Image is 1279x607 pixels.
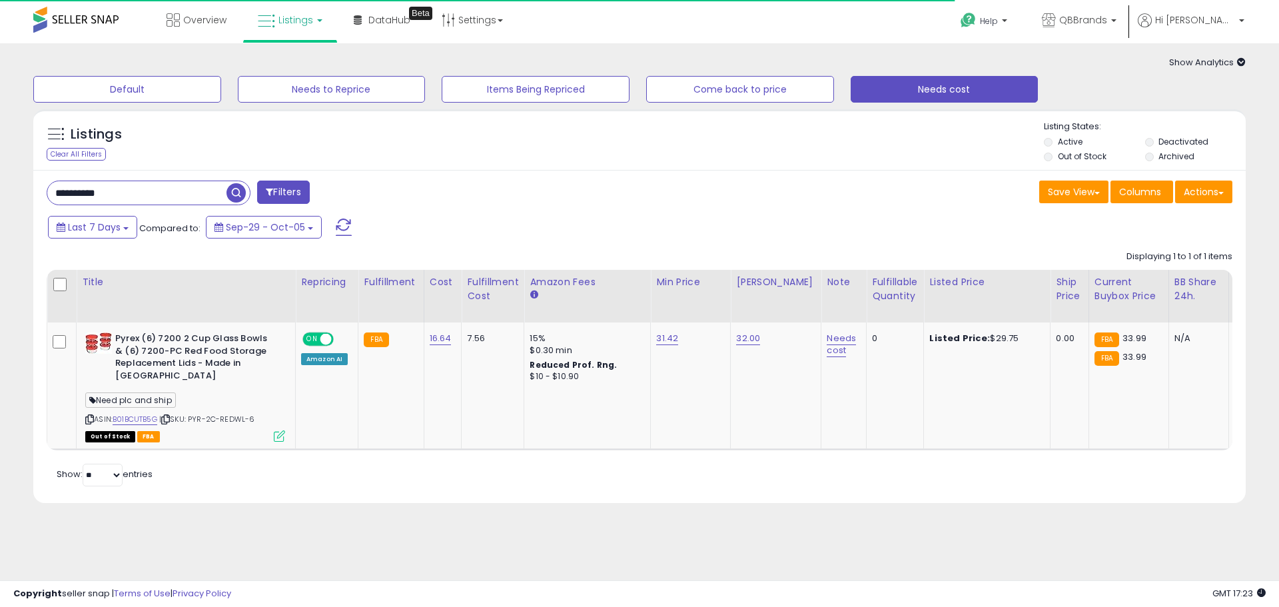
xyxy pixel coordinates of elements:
[364,275,418,289] div: Fulfillment
[950,2,1021,43] a: Help
[238,76,426,103] button: Needs to Reprice
[301,275,352,289] div: Repricing
[851,76,1039,103] button: Needs cost
[467,275,518,303] div: Fulfillment Cost
[206,216,322,239] button: Sep-29 - Oct-05
[827,332,856,357] a: Needs cost
[929,275,1045,289] div: Listed Price
[1174,332,1218,344] div: N/A
[68,221,121,234] span: Last 7 Days
[139,222,201,235] span: Compared to:
[467,332,514,344] div: 7.56
[85,392,176,408] span: Need plc and ship
[430,275,456,289] div: Cost
[85,332,285,440] div: ASIN:
[301,353,348,365] div: Amazon AI
[226,221,305,234] span: Sep-29 - Oct-05
[1126,251,1232,263] div: Displaying 1 to 1 of 1 items
[1039,181,1108,203] button: Save View
[1058,136,1082,147] label: Active
[48,216,137,239] button: Last 7 Days
[430,332,452,345] a: 16.64
[33,76,221,103] button: Default
[304,334,320,345] span: ON
[442,76,630,103] button: Items Being Repriced
[71,125,122,144] h5: Listings
[827,275,861,289] div: Note
[85,332,112,354] img: 51Cg4jSGYQL._SL40_.jpg
[13,587,62,600] strong: Copyright
[1094,332,1119,347] small: FBA
[530,289,538,301] small: Amazon Fees.
[1158,136,1208,147] label: Deactivated
[115,332,277,385] b: Pyrex (6) 7200 2 Cup Glass Bowls & (6) 7200-PC Red Food Storage Replacement Lids - Made in [GEOGR...
[1174,275,1223,303] div: BB Share 24h.
[1058,151,1106,162] label: Out of Stock
[1175,181,1232,203] button: Actions
[872,332,913,344] div: 0
[113,414,157,425] a: B01BCUTB5G
[173,587,231,600] a: Privacy Policy
[530,275,645,289] div: Amazon Fees
[114,587,171,600] a: Terms of Use
[257,181,309,204] button: Filters
[85,431,135,442] span: All listings that are currently out of stock and unavailable for purchase on Amazon
[656,332,678,345] a: 31.42
[278,13,313,27] span: Listings
[57,468,153,480] span: Show: entries
[929,332,990,344] b: Listed Price:
[364,332,388,347] small: FBA
[368,13,410,27] span: DataHub
[1094,351,1119,366] small: FBA
[1122,332,1146,344] span: 33.99
[530,371,640,382] div: $10 - $10.90
[183,13,226,27] span: Overview
[1169,56,1246,69] span: Show Analytics
[82,275,290,289] div: Title
[1119,185,1161,199] span: Columns
[159,414,255,424] span: | SKU: PYR-2C-REDWL-6
[1212,587,1266,600] span: 2025-10-13 17:23 GMT
[1059,13,1107,27] span: QBBrands
[929,332,1040,344] div: $29.75
[530,359,617,370] b: Reduced Prof. Rng.
[332,334,353,345] span: OFF
[530,332,640,344] div: 15%
[1056,332,1078,344] div: 0.00
[1138,13,1244,43] a: Hi [PERSON_NAME]
[409,7,432,20] div: Tooltip anchor
[1155,13,1235,27] span: Hi [PERSON_NAME]
[1122,350,1146,363] span: 33.99
[646,76,834,103] button: Come back to price
[1044,121,1245,133] p: Listing States:
[137,431,160,442] span: FBA
[656,275,725,289] div: Min Price
[736,332,760,345] a: 32.00
[13,588,231,600] div: seller snap | |
[1056,275,1082,303] div: Ship Price
[1094,275,1163,303] div: Current Buybox Price
[47,148,106,161] div: Clear All Filters
[1158,151,1194,162] label: Archived
[1110,181,1173,203] button: Columns
[980,15,998,27] span: Help
[872,275,918,303] div: Fulfillable Quantity
[960,12,977,29] i: Get Help
[736,275,815,289] div: [PERSON_NAME]
[530,344,640,356] div: $0.30 min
